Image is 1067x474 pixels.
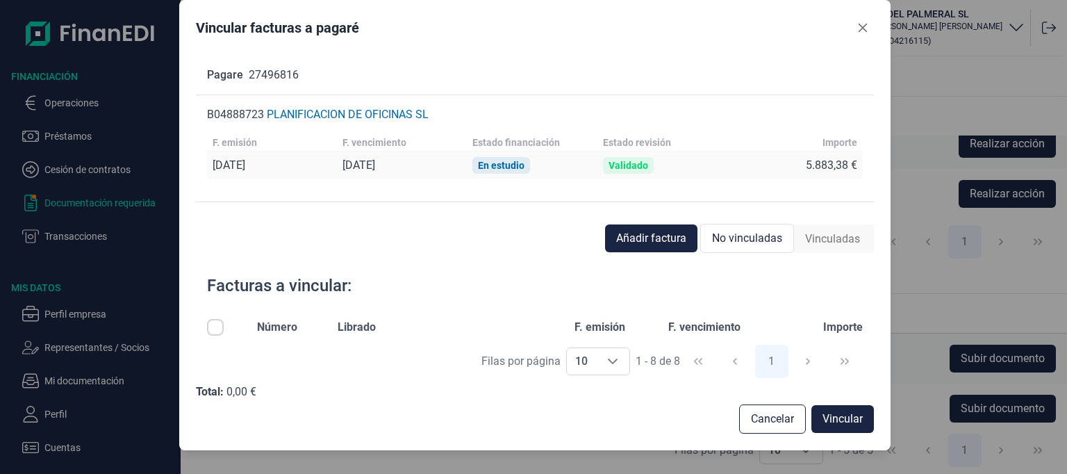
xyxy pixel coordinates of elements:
div: No vinculadas [700,224,794,253]
span: Vinculadas [805,231,860,247]
div: Estado financiación [472,137,560,148]
button: Cancelar [739,404,806,434]
div: Importe [822,137,857,148]
div: Estado revisión [603,137,671,148]
span: F. emisión [574,319,625,336]
div: Validado [609,160,648,171]
div: En estudio [478,160,524,171]
p: Pagare [207,67,243,83]
span: 10 [567,348,596,375]
span: Número [257,319,297,336]
span: Añadir factura [616,230,686,247]
div: F. emisión [213,137,257,148]
span: Cancelar [751,411,794,427]
div: Filas por página [481,353,561,370]
button: Previous Page [718,345,752,378]
p: 27496816 [249,67,299,83]
span: Vincular [822,411,863,427]
button: Vincular [811,405,874,433]
button: Page 1 [755,345,788,378]
span: F. vencimiento [668,319,741,336]
span: Importe [823,319,863,336]
button: Añadir factura [605,224,697,252]
div: Choose [596,348,629,375]
div: F. vencimiento [342,137,406,148]
div: [DATE] [213,158,245,172]
div: Vinculadas [794,225,871,253]
button: Close [852,17,874,39]
button: Next Page [791,345,825,378]
div: All items unselected [207,319,224,336]
span: No vinculadas [712,230,782,247]
span: Librado [338,319,376,336]
div: Total: [196,385,224,399]
div: [DATE] [342,158,375,172]
p: B04888723 [207,106,264,123]
div: Facturas a vincular: [207,275,351,297]
div: Vincular facturas a pagaré [196,18,359,38]
div: Row Selected null [207,304,224,320]
button: First Page [681,345,715,378]
div: 5.883,38 € [806,158,857,172]
div: 0,00 € [226,385,256,399]
span: 1 - 8 de 8 [636,356,680,367]
button: Last Page [828,345,861,378]
div: PLANIFICACION DE OFICINAS SL [267,108,429,122]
